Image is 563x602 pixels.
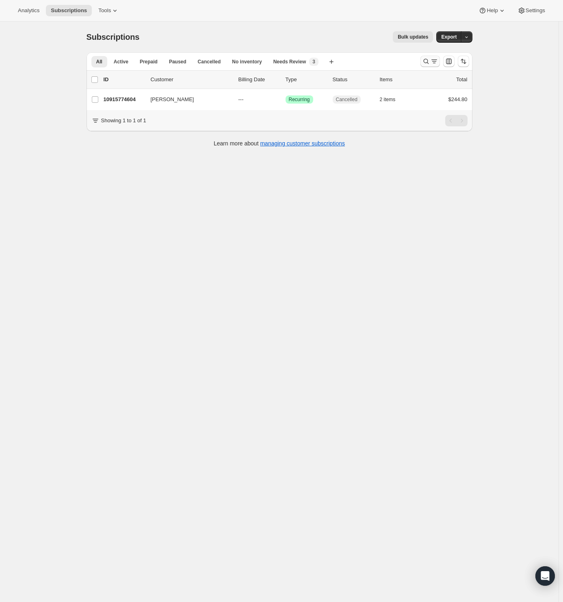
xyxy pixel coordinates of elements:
p: Total [456,76,467,84]
button: Bulk updates [393,31,433,43]
span: Needs Review [273,58,306,65]
button: [PERSON_NAME] [146,93,227,106]
span: Analytics [18,7,39,14]
p: Learn more about [214,139,345,147]
span: 2 items [380,96,396,103]
p: Status [333,76,373,84]
span: Active [114,58,128,65]
span: Export [441,34,457,40]
button: Customize table column order and visibility [443,56,455,67]
button: Settings [513,5,550,16]
span: Bulk updates [398,34,428,40]
p: Showing 1 to 1 of 1 [101,117,146,125]
span: $244.80 [448,96,468,102]
span: [PERSON_NAME] [151,95,194,104]
span: Paused [169,58,186,65]
span: Cancelled [336,96,357,103]
div: IDCustomerBilling DateTypeStatusItemsTotal [104,76,468,84]
span: Subscriptions [51,7,87,14]
div: Type [286,76,326,84]
button: 2 items [380,94,405,105]
span: Tools [98,7,111,14]
button: Search and filter results [420,56,440,67]
button: Create new view [325,56,338,67]
span: Settings [526,7,545,14]
div: Open Intercom Messenger [535,566,555,586]
button: Tools [93,5,124,16]
span: All [96,58,102,65]
button: Sort the results [458,56,469,67]
span: --- [238,96,244,102]
button: Help [474,5,511,16]
span: Help [487,7,498,14]
span: Recurring [289,96,310,103]
p: ID [104,76,144,84]
nav: Pagination [445,115,468,126]
span: Cancelled [198,58,221,65]
span: No inventory [232,58,262,65]
p: 10915774604 [104,95,144,104]
span: Subscriptions [87,32,140,41]
button: Analytics [13,5,44,16]
div: 10915774604[PERSON_NAME]---SuccessRecurringCancelled2 items$244.80 [104,94,468,105]
button: Subscriptions [46,5,92,16]
a: managing customer subscriptions [260,140,345,147]
div: Items [380,76,420,84]
p: Billing Date [238,76,279,84]
span: 3 [312,58,315,65]
button: Export [436,31,461,43]
p: Customer [151,76,232,84]
span: Prepaid [140,58,158,65]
